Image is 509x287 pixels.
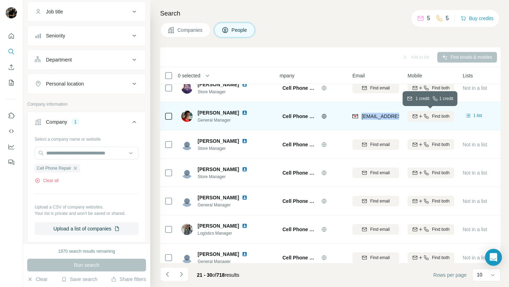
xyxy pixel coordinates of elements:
button: Find both [408,168,454,178]
button: Buy credits [461,13,493,23]
span: Not in a list [463,170,487,176]
button: Find both [408,224,454,235]
div: Personal location [46,80,84,87]
button: Quick start [6,30,17,42]
button: Find email [352,252,399,263]
img: Avatar [181,195,193,207]
span: Find both [432,141,450,148]
button: Find email [352,83,399,93]
p: Upload a CSV of company websites. [35,204,139,210]
span: Cell Phone Repair [282,226,318,233]
button: Navigate to next page [174,267,188,281]
p: 5 [446,14,449,23]
span: Find both [432,226,450,233]
button: Use Surfe API [6,125,17,137]
span: Not in a list [463,227,487,232]
p: Your list is private and won't be saved or shared. [35,210,139,217]
button: Job title [28,3,146,20]
span: [PERSON_NAME] [198,222,239,229]
span: Find both [432,113,450,119]
button: Find email [352,224,399,235]
span: Not in a list [463,85,487,91]
img: LinkedIn logo [242,138,247,144]
span: [PERSON_NAME] [198,166,239,173]
div: 1970 search results remaining [58,248,115,254]
span: Not in a list [463,142,487,147]
span: 21 - 30 [197,272,212,278]
button: Use Surfe on LinkedIn [6,109,17,122]
span: People [232,27,248,34]
span: Cell Phone Repair [282,198,318,205]
img: Avatar [181,224,193,235]
span: Lists [463,72,473,79]
span: Cell Phone Repair [282,254,318,261]
img: provider findymail logo [352,113,358,120]
span: [PERSON_NAME] [198,194,239,201]
button: Find both [408,83,454,93]
span: Rows per page [433,271,467,279]
span: [PERSON_NAME] [198,109,239,116]
span: Find email [370,170,390,176]
span: Find both [432,198,450,204]
span: Find email [370,254,390,261]
img: Avatar [181,82,193,94]
div: 1 [71,119,80,125]
span: 0 selected [178,72,200,79]
div: Company [46,118,67,125]
span: Logistics Manager [198,230,256,236]
span: of [212,272,217,278]
span: results [197,272,239,278]
span: Company [273,72,294,79]
span: Find email [370,226,390,233]
h4: Search [160,8,501,18]
img: Avatar [181,139,193,150]
span: General Manager [198,258,256,265]
div: Select a company name or website [35,133,139,142]
img: LinkedIn logo [242,251,247,257]
button: Find email [352,168,399,178]
button: Find both [408,111,454,122]
button: Navigate to previous page [160,267,174,281]
span: [PERSON_NAME] [198,81,239,88]
img: LinkedIn logo [242,82,247,87]
button: Find both [408,139,454,150]
span: General Manager [198,117,256,123]
img: Avatar [6,7,17,18]
img: LinkedIn logo [242,166,247,172]
button: Personal location [28,75,146,92]
button: Department [28,51,146,68]
button: Enrich CSV [6,61,17,74]
span: Find both [432,170,450,176]
button: Feedback [6,156,17,169]
span: Cell Phone Repair [37,165,71,171]
button: Clear all [35,177,59,184]
img: Avatar [181,111,193,122]
img: LinkedIn logo [242,223,247,229]
span: 1 list [473,112,482,119]
div: Seniority [46,32,65,39]
span: Cell Phone Repair [282,113,318,120]
button: Find email [352,196,399,206]
span: Store Manager [198,89,256,95]
button: Save search [61,276,97,283]
span: Find both [432,85,450,91]
img: Avatar [181,252,193,263]
button: Find both [408,196,454,206]
span: Mobile [408,72,422,79]
img: LinkedIn logo [242,110,247,116]
span: 718 [216,272,224,278]
button: Company1 [28,113,146,133]
button: Share filters [111,276,146,283]
span: Companies [177,27,203,34]
div: Department [46,56,72,63]
span: [PERSON_NAME] [198,137,239,145]
span: Store Manager [198,145,256,152]
button: Search [6,45,17,58]
span: Find email [370,141,390,148]
span: Store Manager [198,174,256,180]
button: Find both [408,252,454,263]
button: Seniority [28,27,146,44]
span: Not in a list [463,255,487,260]
img: LinkedIn logo [242,195,247,200]
div: Job title [46,8,63,15]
